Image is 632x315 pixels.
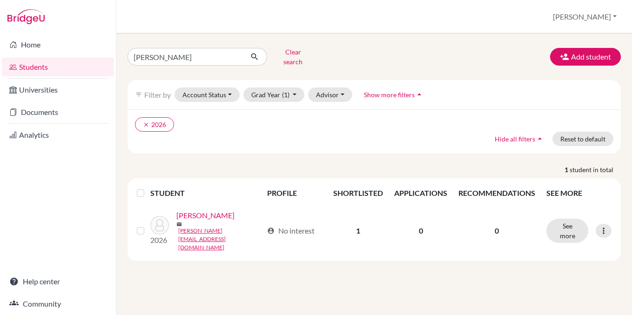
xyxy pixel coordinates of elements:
button: Account Status [175,87,240,102]
button: Clear search [267,45,319,69]
span: Hide all filters [495,135,535,143]
a: Documents [2,103,114,121]
i: clear [143,121,149,128]
td: 1 [328,204,389,257]
td: 0 [389,204,453,257]
button: Add student [550,48,621,66]
button: Advisor [308,87,352,102]
button: See more [546,219,588,243]
button: clear2026 [135,117,174,132]
a: Analytics [2,126,114,144]
th: SEE MORE [541,182,617,204]
th: STUDENT [150,182,261,204]
button: Show more filtersarrow_drop_up [356,87,432,102]
a: Help center [2,272,114,291]
span: student in total [570,165,621,174]
th: APPLICATIONS [389,182,453,204]
th: SHORTLISTED [328,182,389,204]
span: (1) [282,91,289,99]
strong: 1 [565,165,570,174]
span: Filter by [144,90,171,99]
p: 2026 [150,235,169,246]
div: No interest [267,225,315,236]
i: filter_list [135,91,142,98]
a: [PERSON_NAME] [176,210,235,221]
input: Find student by name... [128,48,243,66]
th: PROFILE [262,182,328,204]
span: mail [176,221,182,227]
i: arrow_drop_up [535,134,545,143]
p: 0 [458,225,535,236]
img: Daubner, Oliver [150,216,169,235]
a: [PERSON_NAME][EMAIL_ADDRESS][DOMAIN_NAME] [178,227,262,252]
a: Home [2,35,114,54]
button: Grad Year(1) [243,87,305,102]
th: RECOMMENDATIONS [453,182,541,204]
span: Show more filters [364,91,415,99]
button: Reset to default [552,132,613,146]
img: Bridge-U [7,9,45,24]
span: account_circle [267,227,275,235]
button: Hide all filtersarrow_drop_up [487,132,552,146]
a: Universities [2,80,114,99]
a: Students [2,58,114,76]
button: [PERSON_NAME] [549,8,621,26]
a: Community [2,295,114,313]
i: arrow_drop_up [415,90,424,99]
